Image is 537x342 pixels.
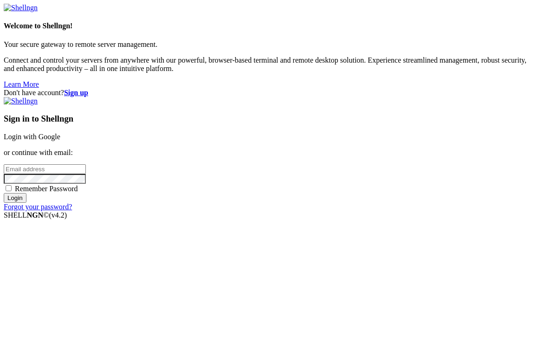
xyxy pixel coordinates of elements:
a: Learn More [4,80,39,88]
input: Email address [4,164,86,174]
h4: Welcome to Shellngn! [4,22,533,30]
input: Login [4,193,26,203]
img: Shellngn [4,4,38,12]
a: Login with Google [4,133,60,141]
h3: Sign in to Shellngn [4,114,533,124]
span: Remember Password [15,185,78,193]
a: Forgot your password? [4,203,72,211]
span: 4.2.0 [49,211,67,219]
p: Your secure gateway to remote server management. [4,40,533,49]
a: Sign up [64,89,88,97]
div: Don't have account? [4,89,533,97]
p: Connect and control your servers from anywhere with our powerful, browser-based terminal and remo... [4,56,533,73]
b: NGN [27,211,44,219]
span: SHELL © [4,211,67,219]
p: or continue with email: [4,148,533,157]
input: Remember Password [6,185,12,191]
img: Shellngn [4,97,38,105]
